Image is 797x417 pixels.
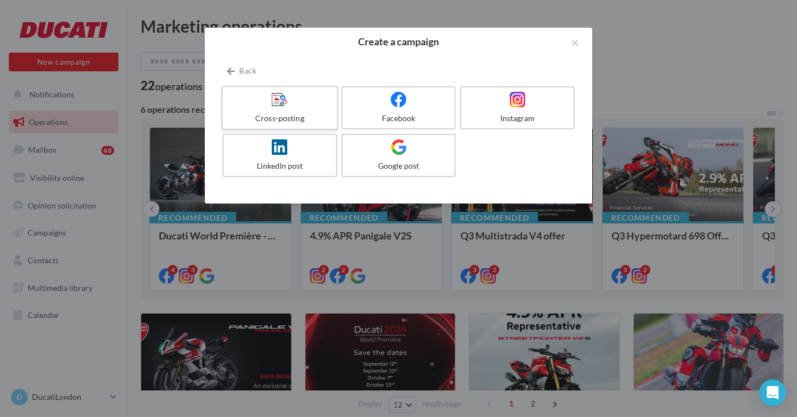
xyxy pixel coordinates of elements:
div: Instagram [465,113,569,124]
div: Google post [347,160,451,171]
h2: Create a campaign [222,37,575,46]
div: Open Intercom Messenger [759,379,786,406]
div: Facebook [347,113,451,124]
button: Back [222,64,261,77]
div: Cross-posting [227,113,332,124]
div: LinkedIn post [228,160,332,171]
